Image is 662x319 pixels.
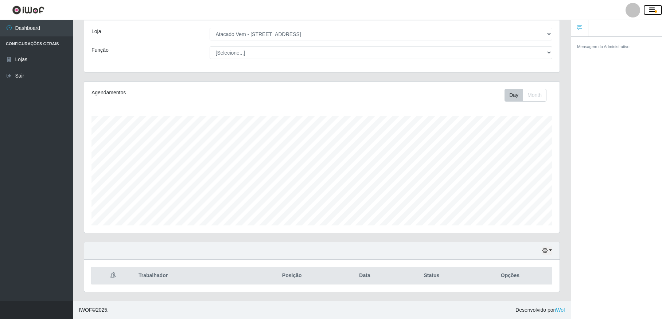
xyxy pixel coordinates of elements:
[79,307,92,313] span: IWOF
[249,267,335,284] th: Posição
[555,307,565,313] a: iWof
[79,306,109,314] span: © 2025 .
[91,46,109,54] label: Função
[515,306,565,314] span: Desenvolvido por
[91,28,101,35] label: Loja
[505,89,546,102] div: First group
[395,267,468,284] th: Status
[134,267,249,284] th: Trabalhador
[523,89,546,102] button: Month
[12,5,44,15] img: CoreUI Logo
[505,89,552,102] div: Toolbar with button groups
[577,44,630,49] small: Mensagem do Administrativo
[335,267,395,284] th: Data
[468,267,552,284] th: Opções
[91,89,277,97] div: Agendamentos
[505,89,523,102] button: Day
